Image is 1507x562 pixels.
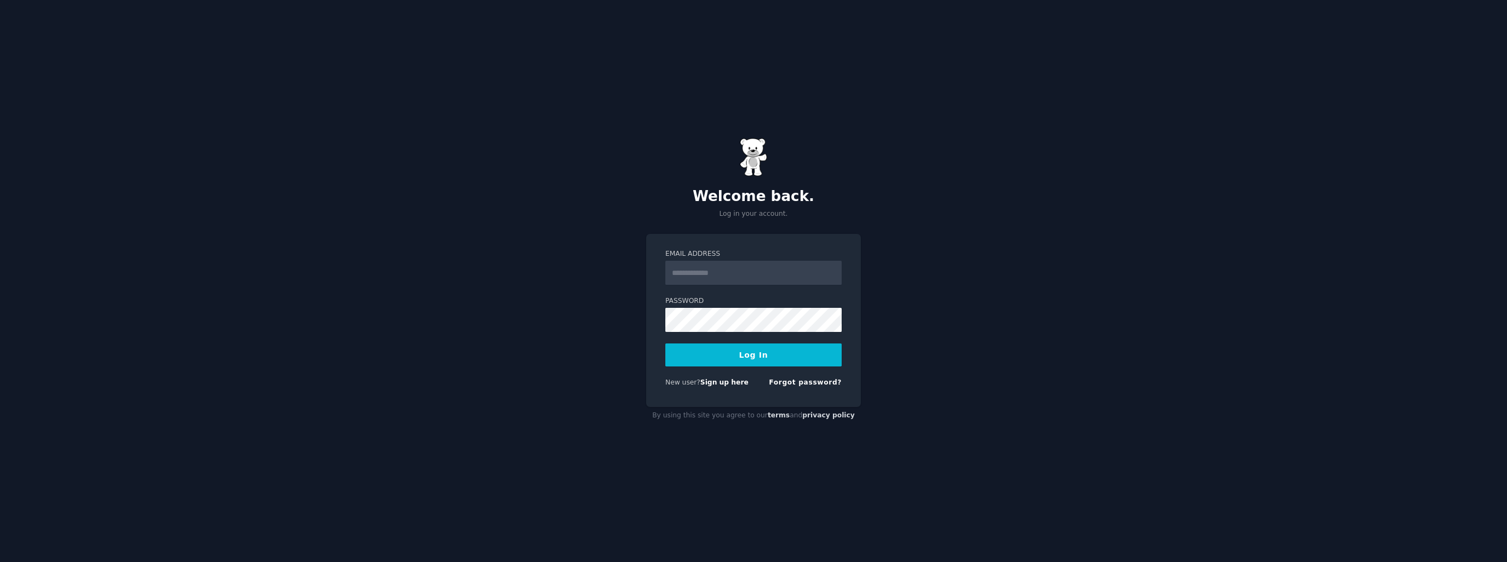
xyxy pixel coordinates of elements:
[740,138,767,176] img: Gummy Bear
[802,411,855,419] a: privacy policy
[769,379,842,386] a: Forgot password?
[665,343,842,366] button: Log In
[665,296,842,306] label: Password
[646,188,861,205] h2: Welcome back.
[700,379,749,386] a: Sign up here
[646,407,861,425] div: By using this site you agree to our and
[665,249,842,259] label: Email Address
[646,209,861,219] p: Log in your account.
[665,379,700,386] span: New user?
[768,411,790,419] a: terms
